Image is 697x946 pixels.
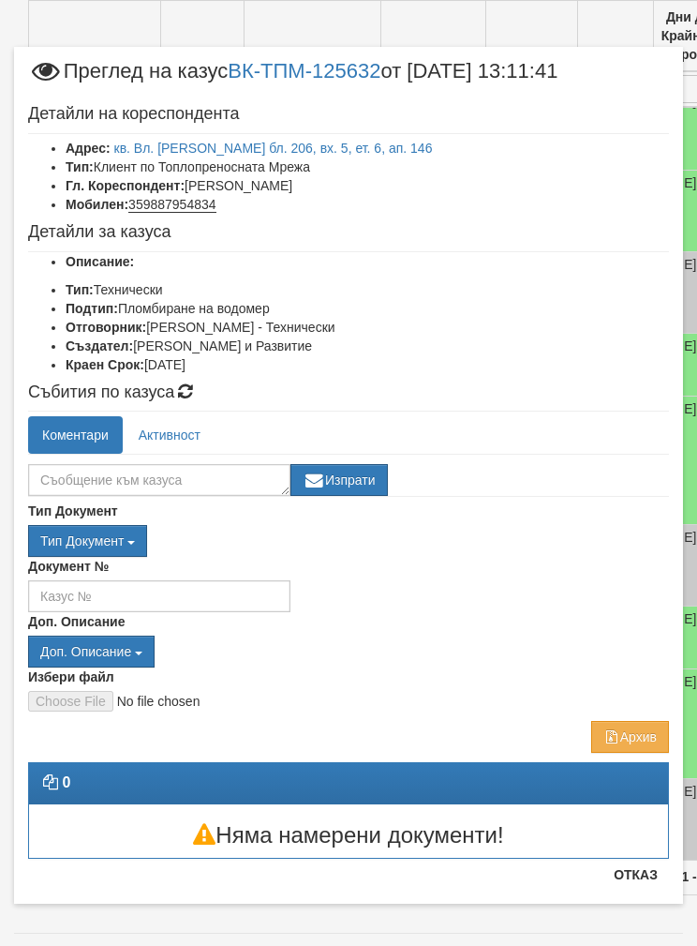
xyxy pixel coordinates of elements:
[114,141,433,156] a: кв. Вл. [PERSON_NAME] бл. 206, вх. 5, ет. 6, ап. 146
[66,282,94,297] b: Тип:
[66,337,669,355] li: [PERSON_NAME] и Развитие
[28,525,669,557] div: Двоен клик, за изчистване на избраната стойност.
[66,141,111,156] b: Адрес:
[28,580,290,612] input: Казус №
[66,357,144,372] b: Краен Срок:
[125,416,215,454] a: Активност
[66,254,134,269] b: Описание:
[28,636,669,668] div: Двоен клик, за изчистване на избраната стойност.
[66,158,669,176] li: Клиент по Топлопреносната Мрежа
[62,774,70,790] strong: 0
[66,176,669,195] li: [PERSON_NAME]
[28,61,557,96] span: Преглед на казус от [DATE] 13:11:41
[28,416,123,454] a: Коментари
[28,557,109,576] label: Документ №
[66,299,669,318] li: Пломбиране на водомер
[29,823,668,848] h3: Няма намерени документи!
[40,533,124,548] span: Тип Документ
[28,223,669,242] h4: Детайли за казуса
[66,197,128,212] b: Мобилен:
[28,383,669,402] h4: Събития по казуса
[228,59,380,83] a: ВК-ТПМ-125632
[66,318,669,337] li: [PERSON_NAME] - Технически
[66,355,669,374] li: [DATE]
[66,320,146,335] b: Отговорник:
[40,644,131,659] span: Доп. Описание
[66,280,669,299] li: Технически
[602,860,669,890] button: Отказ
[591,721,669,753] button: Архив
[28,636,155,668] button: Доп. Описание
[28,502,118,520] label: Тип Документ
[28,612,125,631] label: Доп. Описание
[66,301,118,316] b: Подтип:
[66,159,94,174] b: Тип:
[66,338,133,353] b: Създател:
[28,525,147,557] button: Тип Документ
[66,178,185,193] b: Гл. Кореспондент:
[28,105,669,124] h4: Детайли на кореспондента
[290,464,388,496] button: Изпрати
[28,668,114,686] label: Избери файл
